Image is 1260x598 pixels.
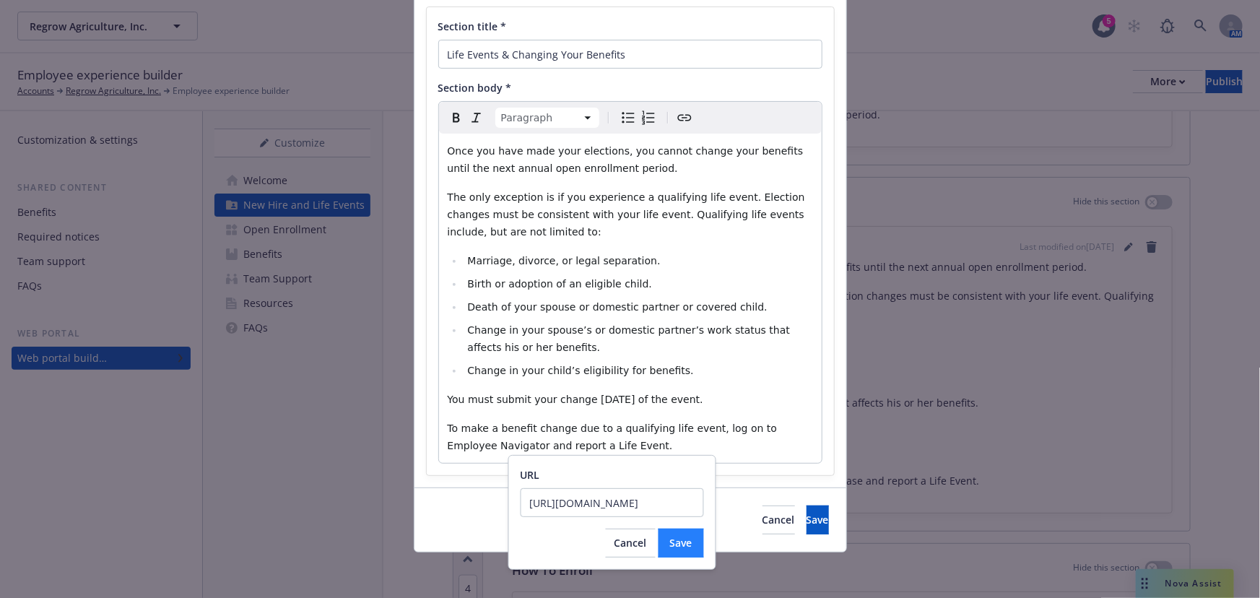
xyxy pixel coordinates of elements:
[448,191,809,238] span: The only exception is if you experience a qualifying life event. Election changes must be consist...
[762,513,795,526] span: Cancel
[467,365,693,376] span: Change in your child’s eligibility for benefits.
[467,324,793,353] span: Change in your spouse’s or domestic partner’s work status that affects his or her benefits.
[467,255,660,266] span: Marriage, divorce, or legal separation.
[618,108,638,128] button: Bulleted list
[467,278,652,290] span: Birth or adoption of an eligible child.
[670,536,692,550] span: Save
[495,108,599,128] button: Block type
[762,506,795,534] button: Cancel
[448,394,703,405] span: You must submit your change [DATE] of the event.
[521,468,540,482] span: URL
[438,81,512,95] span: Section body *
[439,134,822,463] div: editable markdown
[606,529,656,558] button: Cancel
[438,19,507,33] span: Section title *
[659,529,704,558] button: Save
[448,145,807,174] span: Once you have made your elections, you cannot change your benefits until the next annual open enr...
[466,108,487,128] button: Italic
[446,108,466,128] button: Bold
[674,108,695,128] button: Create link
[618,108,659,128] div: toggle group
[807,506,829,534] button: Save
[807,513,829,526] span: Save
[448,422,781,451] span: To make a benefit change due to a qualifying life event, log on to Employee Navigator and report ...
[438,40,822,69] input: Add title here
[614,536,647,550] span: Cancel
[467,301,767,313] span: Death of your spouse or domestic partner or covered child.
[638,108,659,128] button: Numbered list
